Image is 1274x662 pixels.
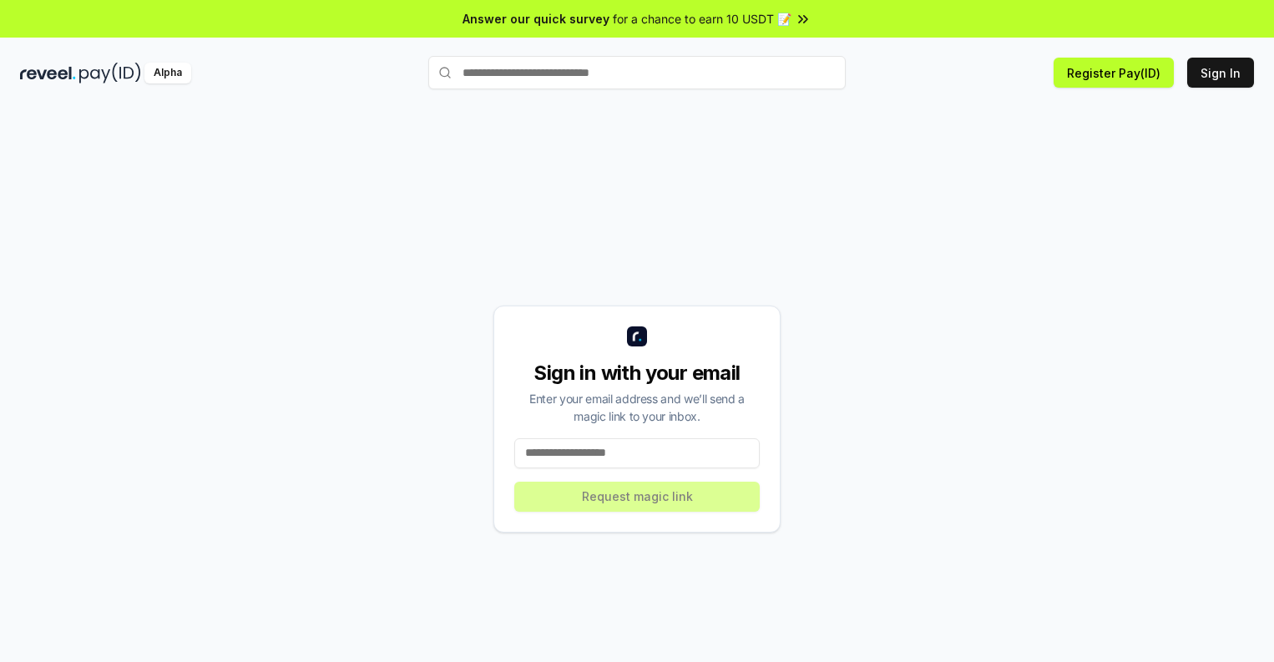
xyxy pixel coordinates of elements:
img: logo_small [627,326,647,346]
div: Sign in with your email [514,360,760,387]
button: Register Pay(ID) [1054,58,1174,88]
div: Alpha [144,63,191,83]
img: reveel_dark [20,63,76,83]
span: for a chance to earn 10 USDT 📝 [613,10,791,28]
span: Answer our quick survey [463,10,609,28]
img: pay_id [79,63,141,83]
div: Enter your email address and we’ll send a magic link to your inbox. [514,390,760,425]
button: Sign In [1187,58,1254,88]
